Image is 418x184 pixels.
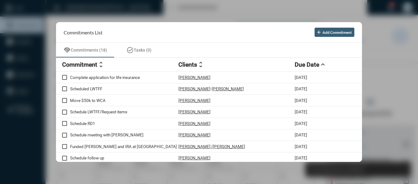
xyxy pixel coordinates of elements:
[70,132,178,137] p: Schedule meeting with [PERSON_NAME]
[70,121,178,126] p: Schedule RD1
[212,86,244,91] p: [PERSON_NAME]
[178,109,211,114] p: [PERSON_NAME]
[178,98,211,103] p: [PERSON_NAME]
[295,144,307,149] p: [DATE]
[295,61,319,68] h2: Due Date
[178,75,211,80] p: [PERSON_NAME]
[134,48,151,53] span: Tasks (0)
[295,121,307,126] p: [DATE]
[70,75,178,80] p: Complete application for life insurance
[295,109,307,114] p: [DATE]
[211,86,212,91] p: -
[178,121,211,126] p: [PERSON_NAME]
[316,29,322,35] mat-icon: add
[70,144,178,149] p: Funded [PERSON_NAME] and IRA at [GEOGRAPHIC_DATA]
[315,28,354,37] button: Add Commitment
[178,144,245,149] p: [PERSON_NAME] ([PERSON_NAME]
[178,132,211,137] p: [PERSON_NAME]
[295,98,307,103] p: [DATE]
[97,61,105,68] mat-icon: unfold_more
[295,132,307,137] p: [DATE]
[126,46,134,54] mat-icon: task_alt
[178,86,211,91] p: [PERSON_NAME]
[178,61,197,68] h2: Clients
[70,109,178,114] p: Schedule LWTFF/Request items
[71,48,107,53] span: Commitments (18)
[64,29,103,35] h2: Commitments List
[178,155,211,160] p: [PERSON_NAME]
[70,98,178,103] p: Move $50k to WCA
[70,86,178,91] p: Scheduled LWTFF
[197,61,204,68] mat-icon: unfold_more
[319,61,327,68] mat-icon: expand_less
[63,46,71,54] mat-icon: handshake
[70,155,178,160] p: Schedule follow up
[295,75,307,80] p: [DATE]
[62,61,97,68] h2: Commitment
[295,155,307,160] p: [DATE]
[295,86,307,91] p: [DATE]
